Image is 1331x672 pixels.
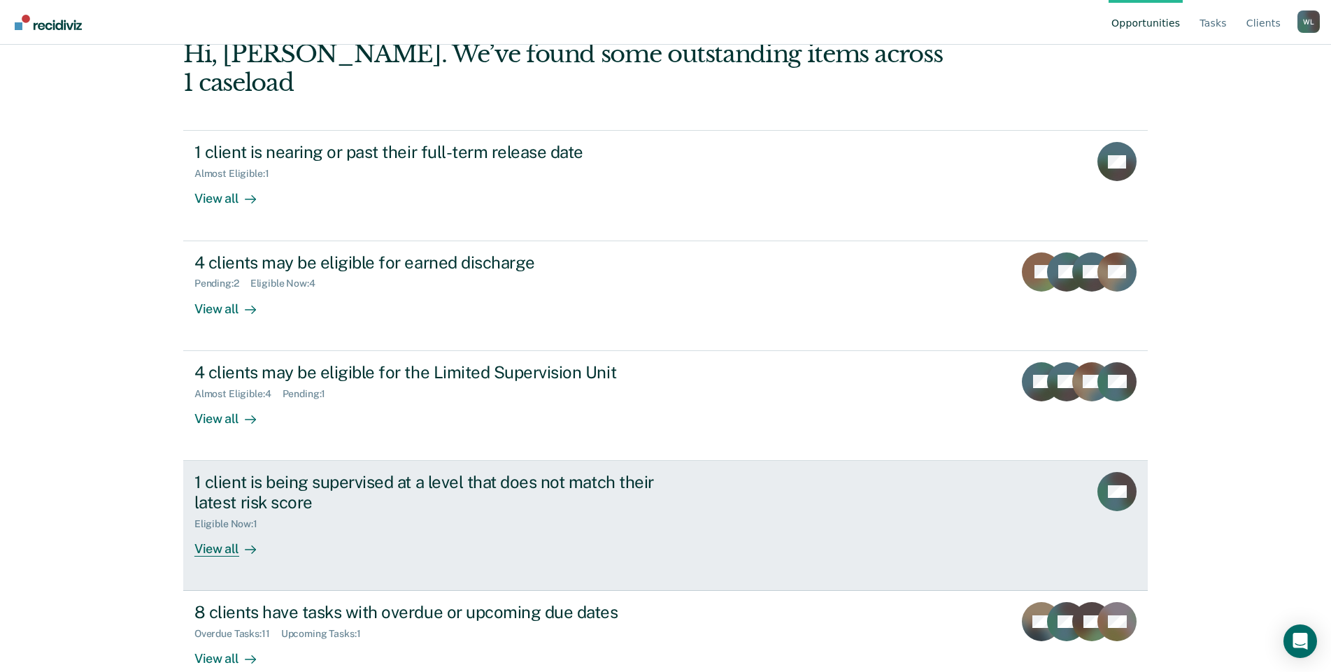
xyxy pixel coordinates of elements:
[194,252,685,273] div: 4 clients may be eligible for earned discharge
[194,529,273,557] div: View all
[183,130,1148,241] a: 1 client is nearing or past their full-term release dateAlmost Eligible:1View all
[1283,624,1317,658] div: Open Intercom Messenger
[250,278,327,289] div: Eligible Now : 4
[183,351,1148,461] a: 4 clients may be eligible for the Limited Supervision UnitAlmost Eligible:4Pending:1View all
[183,241,1148,351] a: 4 clients may be eligible for earned dischargePending:2Eligible Now:4View all
[194,640,273,667] div: View all
[194,142,685,162] div: 1 client is nearing or past their full-term release date
[194,602,685,622] div: 8 clients have tasks with overdue or upcoming due dates
[194,168,280,180] div: Almost Eligible : 1
[183,40,955,97] div: Hi, [PERSON_NAME]. We’ve found some outstanding items across 1 caseload
[194,278,250,289] div: Pending : 2
[1297,10,1320,33] div: W L
[15,15,82,30] img: Recidiviz
[283,388,337,400] div: Pending : 1
[194,628,281,640] div: Overdue Tasks : 11
[1297,10,1320,33] button: Profile dropdown button
[194,518,269,530] div: Eligible Now : 1
[183,461,1148,591] a: 1 client is being supervised at a level that does not match their latest risk scoreEligible Now:1...
[194,180,273,207] div: View all
[194,289,273,317] div: View all
[194,388,283,400] div: Almost Eligible : 4
[281,628,372,640] div: Upcoming Tasks : 1
[194,399,273,427] div: View all
[194,362,685,383] div: 4 clients may be eligible for the Limited Supervision Unit
[194,472,685,513] div: 1 client is being supervised at a level that does not match their latest risk score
